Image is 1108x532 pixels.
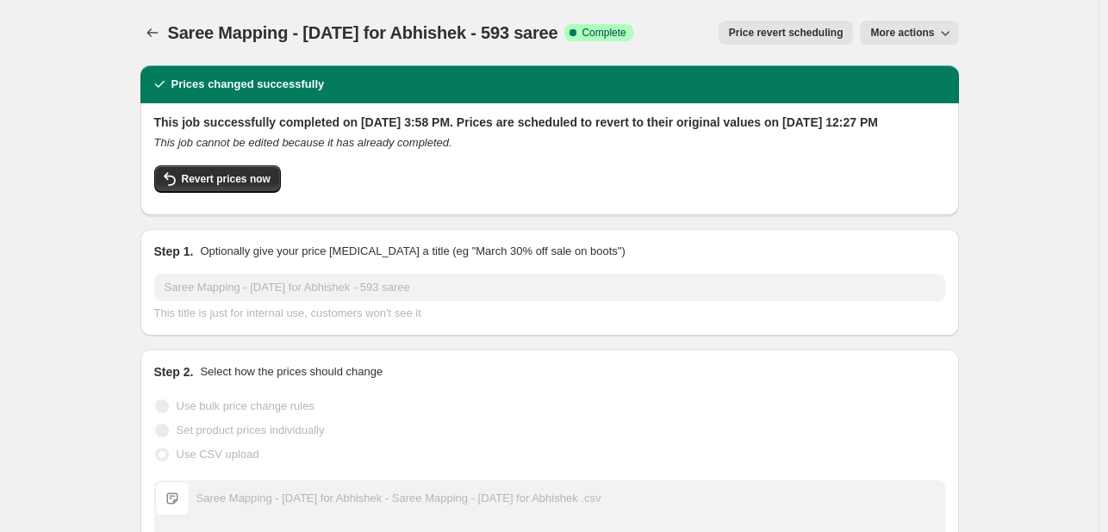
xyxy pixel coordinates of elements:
[719,21,854,45] button: Price revert scheduling
[196,490,601,507] div: Saree Mapping - [DATE] for Abhishek - Saree Mapping - [DATE] for Abhishek .csv
[177,424,325,436] span: Set product prices individually
[171,76,325,93] h2: Prices changed successfully
[200,243,625,260] p: Optionally give your price [MEDICAL_DATA] a title (eg "March 30% off sale on boots")
[582,26,626,40] span: Complete
[177,399,314,412] span: Use bulk price change rules
[154,243,194,260] h2: Step 1.
[168,23,558,42] span: Saree Mapping - [DATE] for Abhishek - 593 saree
[154,136,452,149] i: This job cannot be edited because it has already completed.
[154,306,421,319] span: This title is just for internal use, customers won't see it
[154,114,945,131] h2: This job successfully completed on [DATE] 3:58 PM. Prices are scheduled to revert to their origin...
[860,21,958,45] button: More actions
[870,26,934,40] span: More actions
[154,165,281,193] button: Revert prices now
[177,448,259,461] span: Use CSV upload
[200,363,383,380] p: Select how the prices should change
[154,363,194,380] h2: Step 2.
[182,172,271,186] span: Revert prices now
[140,21,165,45] button: Price change jobs
[729,26,843,40] span: Price revert scheduling
[154,274,945,301] input: 30% off holiday sale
